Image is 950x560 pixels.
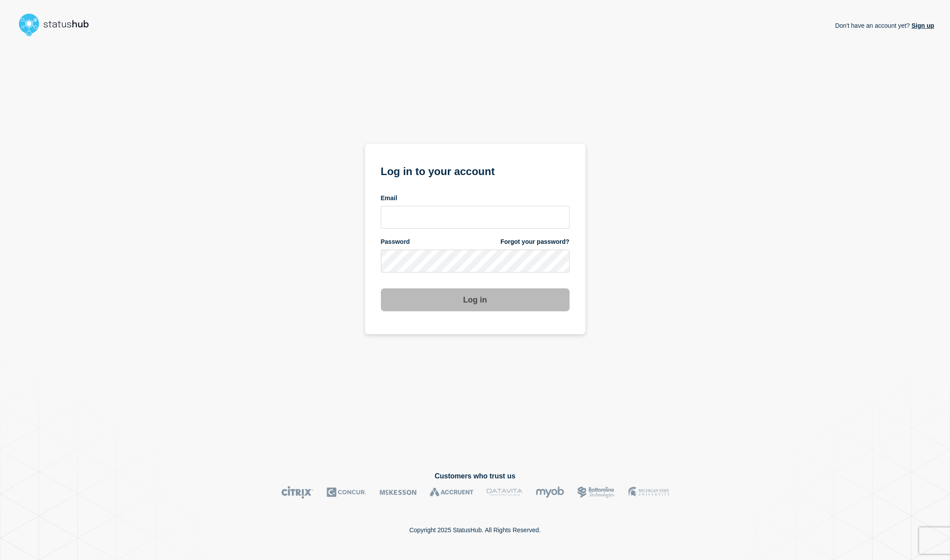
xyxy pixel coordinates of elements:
span: Email [381,194,397,202]
img: StatusHub logo [16,11,100,39]
img: Citrix logo [281,486,313,499]
input: password input [381,250,570,273]
a: Sign up [910,22,934,29]
span: Password [381,238,410,246]
h1: Log in to your account [381,162,570,179]
img: McKesson logo [380,486,417,499]
img: Concur logo [327,486,366,499]
img: MSU logo [628,486,669,499]
img: Bottomline logo [577,486,615,499]
h2: Customers who trust us [16,472,934,480]
p: Don't have an account yet? [835,15,934,36]
p: Copyright 2025 StatusHub. All Rights Reserved. [409,526,540,534]
button: Log in [381,288,570,311]
img: myob logo [536,486,564,499]
img: Accruent logo [430,486,473,499]
a: Forgot your password? [500,238,569,246]
img: DataVita logo [487,486,522,499]
input: email input [381,206,570,229]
